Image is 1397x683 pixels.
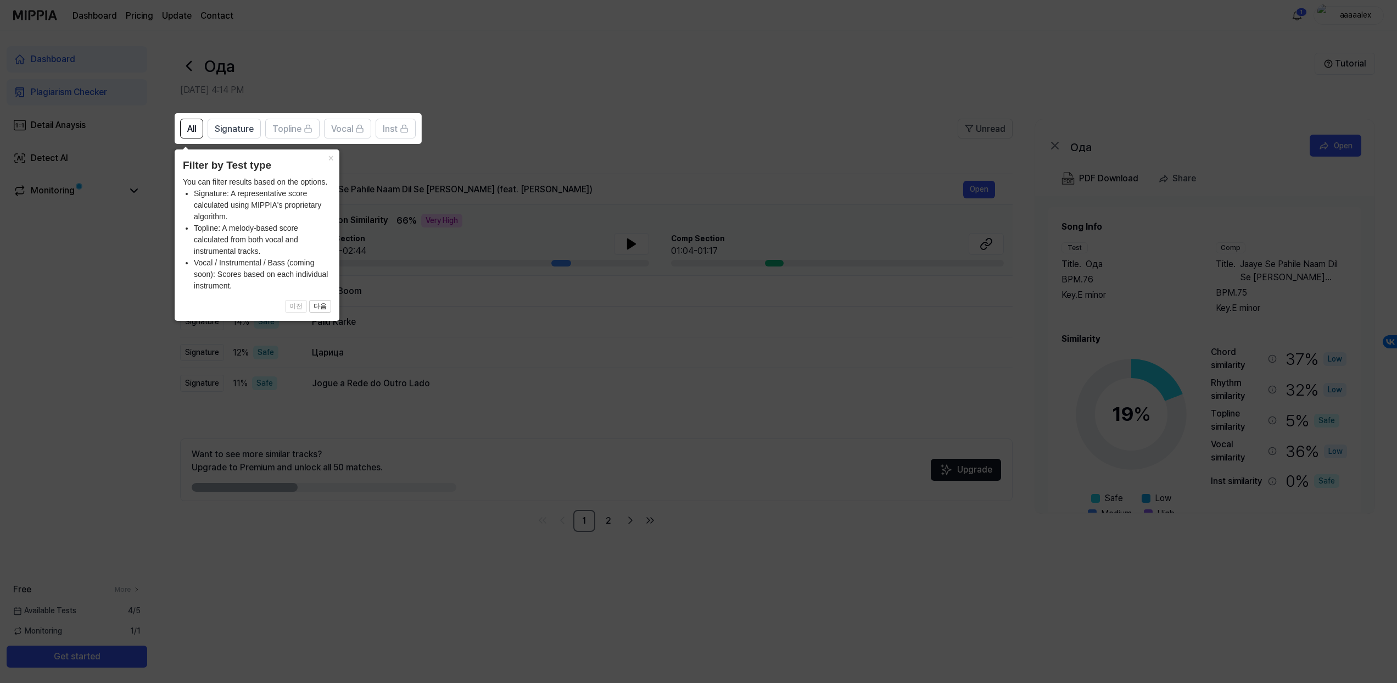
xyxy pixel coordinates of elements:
[183,176,331,292] div: You can filter results based on the options.
[383,123,398,136] span: Inst
[194,257,331,292] li: Vocal / Instrumental / Bass (coming soon): Scores based on each individual instrument.
[324,119,371,138] button: Vocal
[180,119,203,138] button: All
[208,119,261,138] button: Signature
[215,123,254,136] span: Signature
[331,123,353,136] span: Vocal
[322,149,339,165] button: Close
[194,223,331,257] li: Topline: A melody-based score calculated from both vocal and instrumental tracks.
[187,123,196,136] span: All
[272,123,301,136] span: Topline
[265,119,320,138] button: Topline
[309,300,331,313] button: 다음
[183,158,331,174] header: Filter by Test type
[376,119,416,138] button: Inst
[194,188,331,223] li: Signature: A representative score calculated using MIPPIA's proprietary algorithm.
